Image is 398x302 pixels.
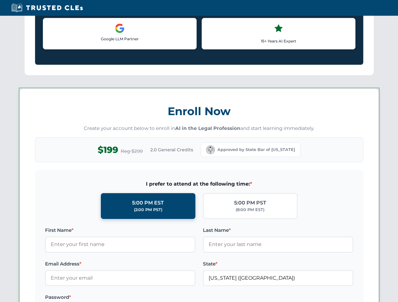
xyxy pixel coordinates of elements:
label: Password [45,294,195,301]
img: Trusted CLEs [9,3,85,13]
label: State [203,260,353,268]
label: Last Name [203,226,353,234]
input: Enter your first name [45,237,195,252]
input: Enter your email [45,270,195,286]
p: Create your account below to enroll in and start learning immediately. [35,125,363,132]
h3: Enroll Now [35,101,363,121]
div: 5:00 PM EST [132,199,164,207]
p: Google LLM Partner [48,36,191,42]
img: California Bar [206,145,215,154]
div: (8:00 PM EST) [236,207,264,213]
strong: AI in the Legal Profession [175,125,240,131]
div: 5:00 PM PST [234,199,266,207]
label: First Name [45,226,195,234]
div: (2:00 PM PST) [134,207,162,213]
span: Reg $299 [121,148,143,155]
img: Google [115,23,125,33]
span: $199 [98,143,118,157]
input: California (CA) [203,270,353,286]
span: I prefer to attend at the following time: [45,180,353,188]
input: Enter your last name [203,237,353,252]
span: 2.0 General Credits [150,146,193,153]
span: Approved by State Bar of [US_STATE] [217,147,295,153]
label: Email Address [45,260,195,268]
p: 15+ Years AI Expert [207,38,350,44]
